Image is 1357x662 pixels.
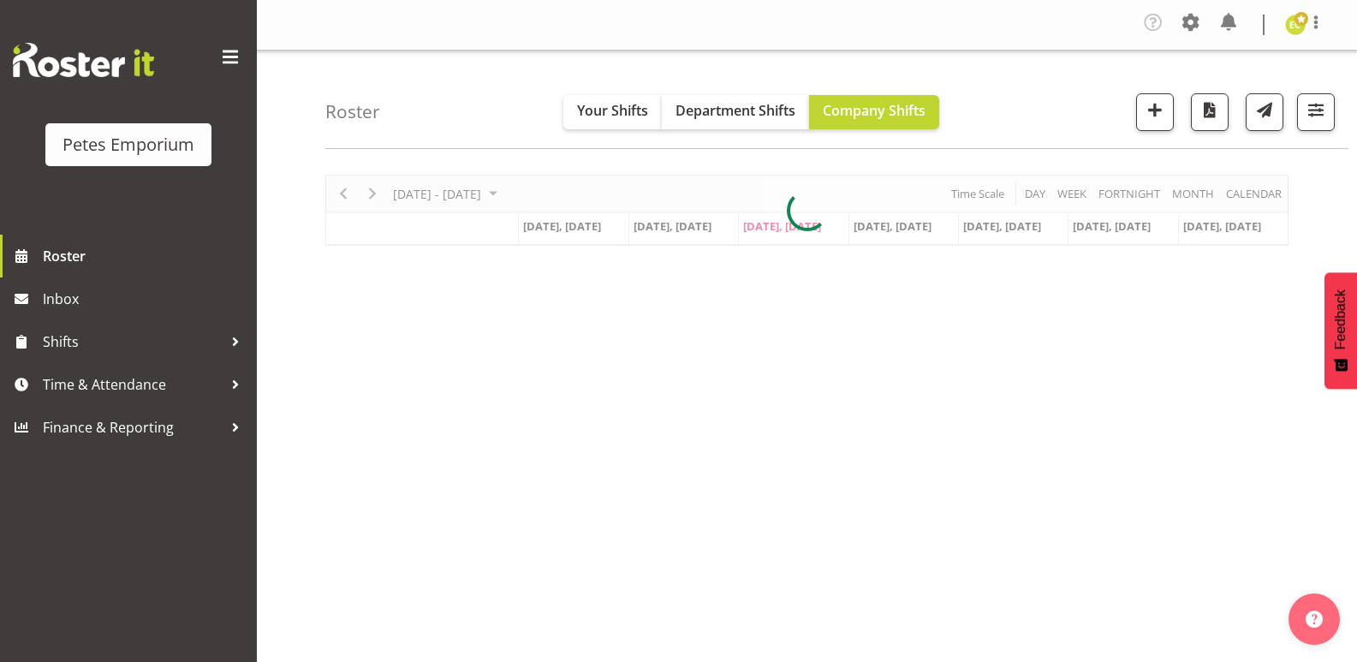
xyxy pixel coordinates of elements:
button: Company Shifts [809,95,939,129]
img: Rosterit website logo [13,43,154,77]
img: help-xxl-2.png [1306,611,1323,628]
span: Feedback [1333,289,1348,349]
span: Time & Attendance [43,372,223,397]
button: Download a PDF of the roster according to the set date range. [1191,93,1229,131]
button: Add a new shift [1136,93,1174,131]
img: emma-croft7499.jpg [1285,15,1306,35]
button: Send a list of all shifts for the selected filtered period to all rostered employees. [1246,93,1283,131]
h4: Roster [325,102,380,122]
button: Filter Shifts [1297,93,1335,131]
button: Your Shifts [563,95,662,129]
span: Inbox [43,286,248,312]
span: Finance & Reporting [43,414,223,440]
span: Your Shifts [577,101,648,120]
span: Roster [43,243,248,269]
button: Feedback - Show survey [1324,272,1357,389]
span: Shifts [43,329,223,355]
span: Department Shifts [676,101,795,120]
span: Company Shifts [823,101,925,120]
div: Petes Emporium [62,132,194,158]
button: Department Shifts [662,95,809,129]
